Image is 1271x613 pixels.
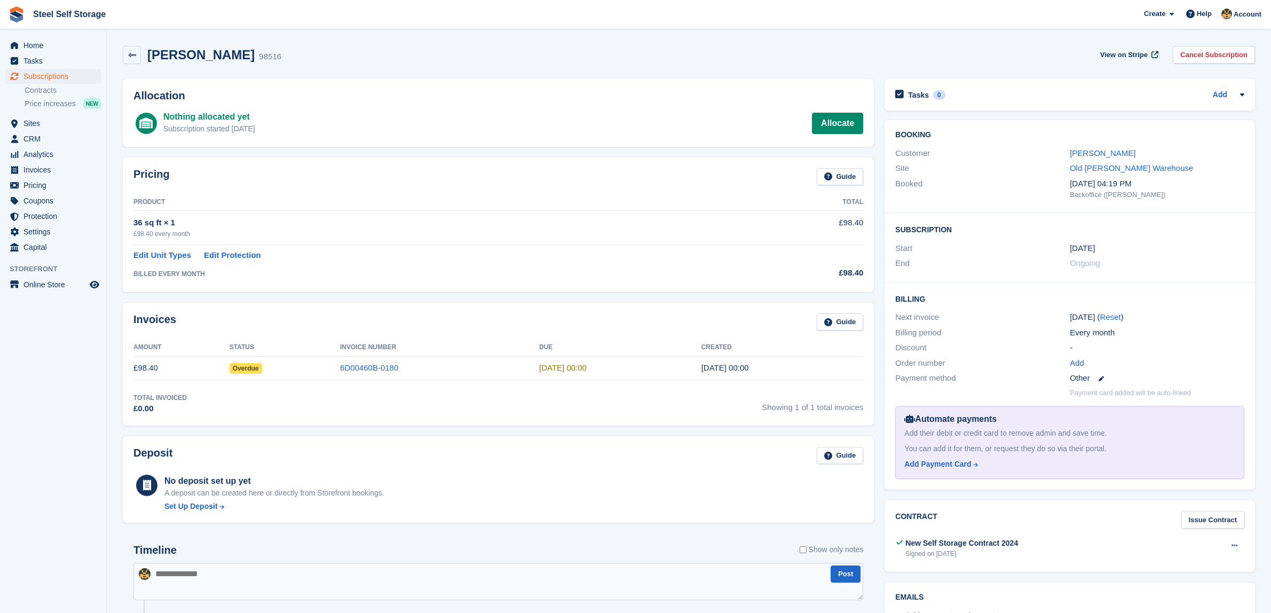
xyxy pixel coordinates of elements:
[163,111,255,123] div: Nothing allocated yet
[1173,46,1255,64] a: Cancel Subscription
[133,313,176,331] h2: Invoices
[895,357,1070,370] div: Order number
[23,53,88,68] span: Tasks
[133,229,746,239] div: £98.40 every month
[133,544,177,556] h2: Timeline
[800,544,864,555] label: Show only notes
[762,393,863,415] span: Showing 1 of 1 total invoices
[746,211,863,245] td: £98.40
[5,131,101,146] a: menu
[230,339,340,356] th: Status
[701,363,749,372] time: 2025-07-31 23:00:20 UTC
[133,403,187,415] div: £0.00
[1234,9,1261,20] span: Account
[895,178,1070,200] div: Booked
[23,69,88,84] span: Subscriptions
[831,565,861,583] button: Post
[1070,342,1244,354] div: -
[1213,89,1227,101] a: Add
[23,162,88,177] span: Invoices
[5,38,101,53] a: menu
[812,113,863,134] a: Allocate
[133,249,191,262] a: Edit Unit Types
[1096,46,1161,64] a: View on Stripe
[5,178,101,193] a: menu
[895,372,1070,384] div: Payment method
[5,277,101,292] a: menu
[1197,9,1212,19] span: Help
[5,209,101,224] a: menu
[163,123,255,135] div: Subscription started [DATE]
[340,363,398,372] a: 6D00460B-0180
[5,240,101,255] a: menu
[1070,311,1244,324] div: [DATE] ( )
[23,224,88,239] span: Settings
[5,224,101,239] a: menu
[133,217,746,229] div: 36 sq ft × 1
[5,69,101,84] a: menu
[133,393,187,403] div: Total Invoiced
[908,90,929,100] h2: Tasks
[817,168,864,186] a: Guide
[539,339,701,356] th: Due
[23,147,88,162] span: Analytics
[904,428,1235,439] div: Add their debit or credit card to remove admin and save time.
[133,168,170,186] h2: Pricing
[1181,511,1244,529] a: Issue Contract
[895,342,1070,354] div: Discount
[895,147,1070,160] div: Customer
[904,459,1231,470] a: Add Payment Card
[25,85,101,96] a: Contracts
[164,501,384,512] a: Set Up Deposit
[133,356,230,380] td: £98.40
[164,501,218,512] div: Set Up Deposit
[133,447,172,465] h2: Deposit
[23,193,88,208] span: Coupons
[25,98,101,109] a: Price increases NEW
[933,90,945,100] div: 0
[9,6,25,22] img: stora-icon-8386f47178a22dfd0bd8f6a31ec36ba5ce8667c1dd55bd0f319d3a0aa187defe.svg
[23,240,88,255] span: Capital
[1070,357,1084,370] a: Add
[5,147,101,162] a: menu
[5,116,101,131] a: menu
[5,193,101,208] a: menu
[133,90,863,102] h2: Allocation
[133,269,746,279] div: BILLED EVERY MONTH
[133,339,230,356] th: Amount
[746,194,863,211] th: Total
[259,51,281,63] div: 98516
[1070,258,1100,268] span: Ongoing
[817,313,864,331] a: Guide
[539,363,587,372] time: 2025-08-01 23:00:00 UTC
[895,162,1070,175] div: Site
[1100,50,1148,60] span: View on Stripe
[139,568,151,580] img: James Steel
[23,38,88,53] span: Home
[1100,312,1121,321] a: Reset
[88,278,101,291] a: Preview store
[895,242,1070,255] div: Start
[1070,190,1244,200] div: Backoffice ([PERSON_NAME])
[83,98,101,109] div: NEW
[1070,327,1244,339] div: Every month
[904,413,1235,426] div: Automate payments
[340,339,539,356] th: Invoice Number
[23,178,88,193] span: Pricing
[1144,9,1165,19] span: Create
[895,593,1244,602] h2: Emails
[895,511,937,529] h2: Contract
[746,267,863,279] div: £98.40
[25,99,76,109] span: Price increases
[23,209,88,224] span: Protection
[164,488,384,499] p: A deposit can be created here or directly from Storefront bookings.
[147,48,255,62] h2: [PERSON_NAME]
[895,257,1070,270] div: End
[895,311,1070,324] div: Next invoice
[895,327,1070,339] div: Billing period
[1070,163,1193,172] a: Old [PERSON_NAME] Warehouse
[817,447,864,465] a: Guide
[23,116,88,131] span: Sites
[1070,242,1095,255] time: 2025-07-31 23:00:00 UTC
[1070,178,1244,190] div: [DATE] 04:19 PM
